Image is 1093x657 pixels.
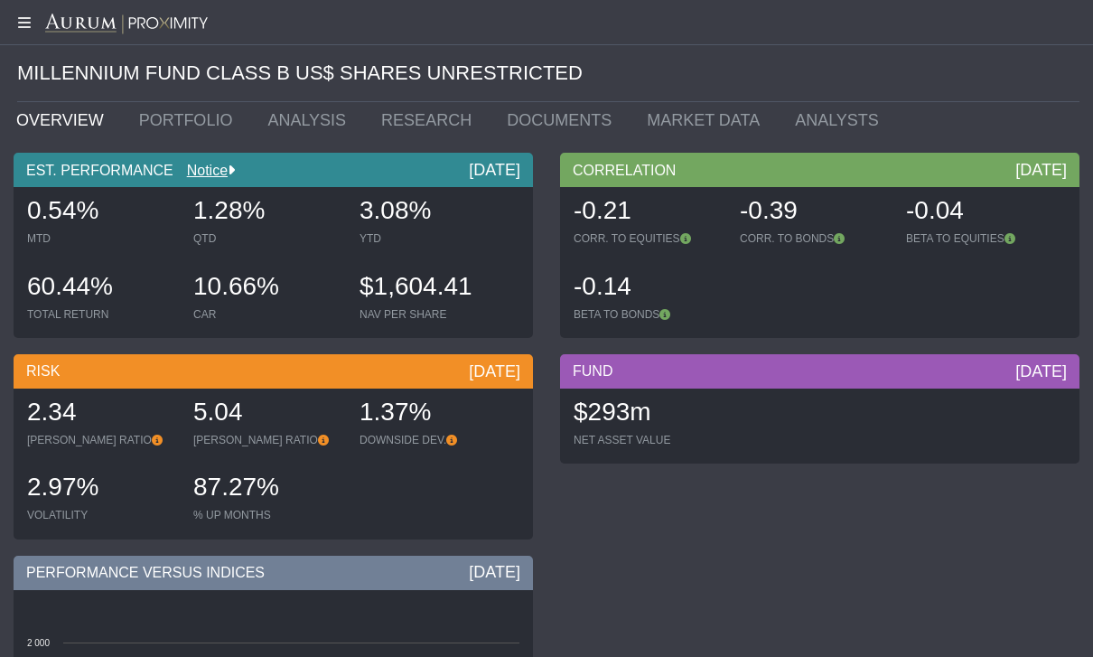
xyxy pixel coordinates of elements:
a: MARKET DATA [633,102,781,138]
div: -0.04 [906,193,1054,231]
span: 0.54% [27,196,98,224]
div: 60.44% [27,269,175,307]
div: CORR. TO EQUITIES [574,231,722,246]
div: 3.08% [360,193,508,231]
a: ANALYSIS [254,102,368,138]
div: CAR [193,307,341,322]
div: [DATE] [1015,361,1067,382]
div: 1.37% [360,395,508,433]
div: [DATE] [1015,159,1067,181]
div: [DATE] [469,561,520,583]
div: RISK [14,354,533,389]
span: -0.21 [574,196,631,224]
div: EST. PERFORMANCE [14,153,533,187]
div: BETA TO EQUITIES [906,231,1054,246]
a: Notice [173,163,228,178]
a: PORTFOLIO [126,102,255,138]
div: Notice [173,161,235,181]
div: -0.39 [740,193,888,231]
div: CORR. TO BONDS [740,231,888,246]
div: QTD [193,231,341,246]
div: PERFORMANCE VERSUS INDICES [14,556,533,590]
a: DOCUMENTS [493,102,633,138]
div: NET ASSET VALUE [574,433,722,447]
div: 87.27% [193,470,341,508]
a: RESEARCH [368,102,493,138]
text: 2 000 [27,638,50,648]
div: MTD [27,231,175,246]
div: $1,604.41 [360,269,508,307]
div: NAV PER SHARE [360,307,508,322]
img: Aurum-Proximity%20white.svg [45,14,208,35]
div: $293m [574,395,722,433]
div: MILLENNIUM FUND CLASS B US$ SHARES UNRESTRICTED [17,45,1079,102]
div: -0.14 [574,269,722,307]
div: TOTAL RETURN [27,307,175,322]
div: 2.97% [27,470,175,508]
div: FUND [560,354,1079,389]
div: [DATE] [469,159,520,181]
div: [PERSON_NAME] RATIO [193,433,341,447]
a: ANALYSTS [781,102,901,138]
div: DOWNSIDE DEV. [360,433,508,447]
span: 1.28% [193,196,265,224]
div: [DATE] [469,361,520,382]
div: CORRELATION [560,153,1079,187]
div: [PERSON_NAME] RATIO [27,433,175,447]
div: 5.04 [193,395,341,433]
div: VOLATILITY [27,508,175,522]
a: OVERVIEW [3,102,126,138]
div: 10.66% [193,269,341,307]
div: YTD [360,231,508,246]
div: 2.34 [27,395,175,433]
div: % UP MONTHS [193,508,341,522]
div: BETA TO BONDS [574,307,722,322]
